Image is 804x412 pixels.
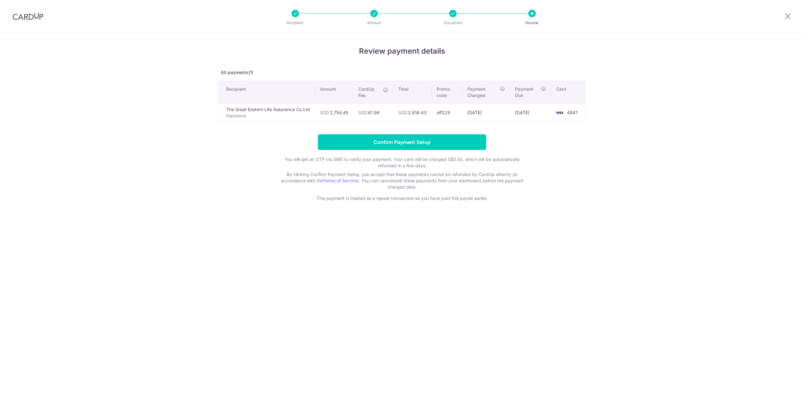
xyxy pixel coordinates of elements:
[276,195,528,201] p: This payment is treated as a repeat transaction as you have paid this payee earlier.
[551,81,585,104] th: Card
[218,69,586,76] p: All payments(1)
[323,178,357,183] a: Terms of Service
[764,393,798,409] iframe: Opens a widget where you can find more information
[219,104,315,121] td: The Great Eastern Life Assurance Co Ltd
[276,156,528,169] p: You will get an OTP via SMS to verify your payment. Your card will be charged S$0.50, which will ...
[218,45,586,57] h4: Review payment details
[432,81,462,104] th: Promo code
[510,104,551,121] td: [DATE]
[515,86,539,99] span: Payment Due
[318,134,486,150] input: Confirm Payment Setup
[398,110,407,115] span: SGD
[432,104,462,121] td: off225
[467,86,498,99] span: Payment Charged
[393,81,432,104] th: Total
[315,81,353,104] th: Amount
[226,113,310,119] p: Insurance
[353,104,393,121] td: 61.98
[509,20,555,26] p: Review
[358,86,380,99] span: CardUp Fee
[358,110,367,115] span: SGD
[320,110,329,115] span: SGD
[430,20,476,26] p: Document
[315,104,353,121] td: 2,754.45
[272,20,318,26] p: Recipient
[567,110,578,115] span: 4947
[351,20,397,26] p: Amount
[276,171,528,190] p: By clicking Confirm Payment Setup, you accept that these payments cannot be refunded by CardUp di...
[219,81,315,104] th: Recipient
[393,104,432,121] td: 2,816.43
[13,13,43,20] img: CardUp
[553,109,566,116] img: <span class="translation_missing" title="translation missing: en.account_steps.new_confirm_form.b...
[462,104,510,121] td: [DATE]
